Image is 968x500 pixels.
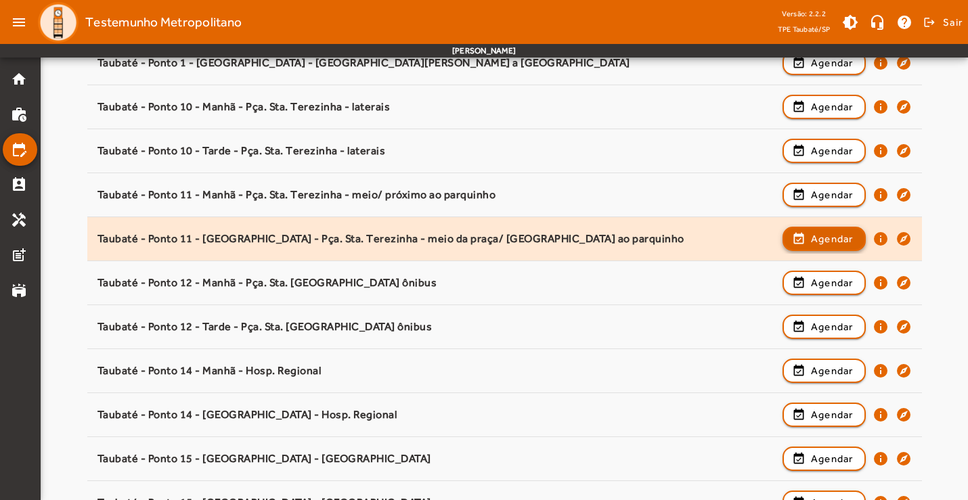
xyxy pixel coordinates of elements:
span: Agendar [811,275,854,291]
div: Taubaté - Ponto 14 - [GEOGRAPHIC_DATA] - Hosp. Regional [97,408,776,422]
mat-icon: home [11,71,27,87]
span: Agendar [811,319,854,335]
span: Agendar [811,231,854,247]
mat-icon: stadium [11,282,27,298]
button: Agendar [783,227,866,251]
mat-icon: post_add [11,247,27,263]
button: Agendar [783,359,866,383]
span: Agendar [811,363,854,379]
mat-icon: explore [896,363,912,379]
button: Agendar [783,139,866,163]
mat-icon: info [873,275,889,291]
mat-icon: explore [896,55,912,71]
span: Agendar [811,55,854,71]
mat-icon: handyman [11,212,27,228]
button: Agendar [783,51,866,75]
mat-icon: explore [896,451,912,467]
button: Sair [921,12,963,32]
div: Taubaté - Ponto 12 - Tarde - Pça. Sta. [GEOGRAPHIC_DATA] ônibus [97,320,776,334]
mat-icon: explore [896,407,912,423]
span: Testemunho Metropolitano [85,12,242,33]
button: Agendar [783,183,866,207]
span: TPE Taubaté/SP [778,22,831,36]
span: Agendar [811,187,854,203]
mat-icon: menu [5,9,32,36]
mat-icon: info [873,319,889,335]
mat-icon: work_history [11,106,27,122]
mat-icon: info [873,363,889,379]
button: Agendar [783,271,866,295]
mat-icon: perm_contact_calendar [11,177,27,193]
span: Agendar [811,143,854,159]
span: Agendar [811,407,854,423]
mat-icon: explore [896,275,912,291]
mat-icon: explore [896,99,912,115]
span: Agendar [811,99,854,115]
mat-icon: info [873,99,889,115]
div: Taubaté - Ponto 11 - Manhã - Pça. Sta. Terezinha - meio/ próximo ao parquinho [97,188,776,202]
div: Taubaté - Ponto 10 - Manhã - Pça. Sta. Terezinha - laterais [97,100,776,114]
mat-icon: edit_calendar [11,141,27,158]
mat-icon: info [873,451,889,467]
button: Agendar [783,403,866,427]
div: Taubaté - Ponto 10 - Tarde - Pça. Sta. Terezinha - laterais [97,144,776,158]
div: Taubaté - Ponto 12 - Manhã - Pça. Sta. [GEOGRAPHIC_DATA] ônibus [97,276,776,290]
mat-icon: info [873,187,889,203]
div: Taubaté - Ponto 15 - [GEOGRAPHIC_DATA] - [GEOGRAPHIC_DATA] [97,452,776,466]
mat-icon: explore [896,319,912,335]
mat-icon: info [873,231,889,247]
div: Taubaté - Ponto 1 - [GEOGRAPHIC_DATA] - [GEOGRAPHIC_DATA][PERSON_NAME] a [GEOGRAPHIC_DATA] [97,56,776,70]
button: Agendar [783,95,866,119]
mat-icon: explore [896,187,912,203]
button: Agendar [783,315,866,339]
mat-icon: explore [896,143,912,159]
button: Agendar [783,447,866,471]
div: Taubaté - Ponto 11 - [GEOGRAPHIC_DATA] - Pça. Sta. Terezinha - meio da praça/ [GEOGRAPHIC_DATA] a... [97,232,776,246]
mat-icon: info [873,407,889,423]
span: Sair [943,12,963,33]
mat-icon: info [873,55,889,71]
div: Versão: 2.2.2 [778,5,831,22]
div: Taubaté - Ponto 14 - Manhã - Hosp. Regional [97,364,776,378]
a: Testemunho Metropolitano [32,2,242,43]
img: Logo TPE [38,2,79,43]
span: Agendar [811,451,854,467]
mat-icon: explore [896,231,912,247]
mat-icon: info [873,143,889,159]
